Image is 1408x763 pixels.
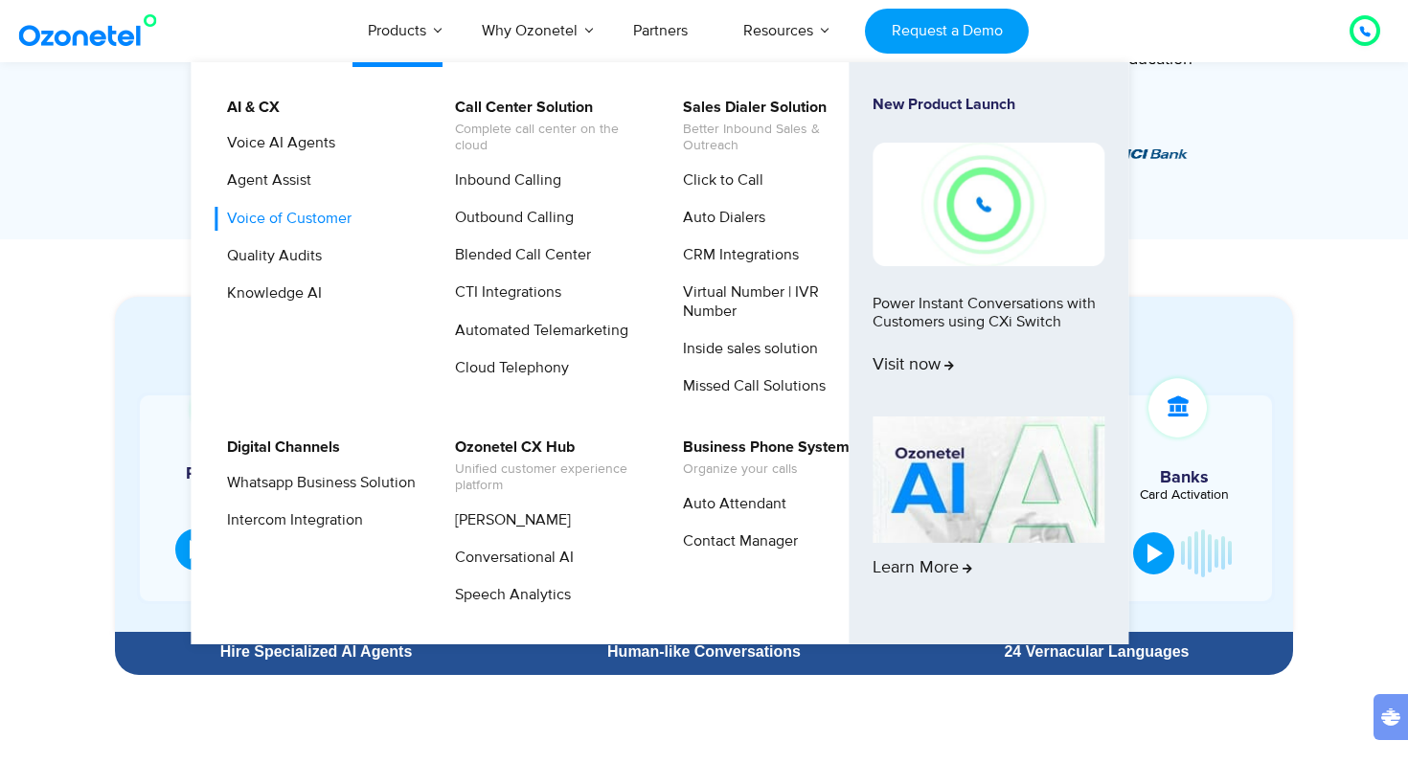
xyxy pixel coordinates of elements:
h5: Banks [1107,469,1262,486]
a: Quality Audits [215,244,325,268]
div: Site Visits [149,484,311,498]
a: Click to Call [670,168,766,192]
a: CRM Integrations [670,243,802,267]
a: Outbound Calling [443,206,577,230]
a: Learn More [873,416,1104,612]
a: AI & CX [215,96,283,120]
h5: Real Estate [149,465,311,482]
a: Call Center SolutionComplete call center on the cloud [443,96,647,157]
a: Speech Analytics [443,583,574,607]
div: Card Activation [1107,488,1262,502]
span: Better Inbound Sales & Outreach [683,122,872,154]
div: Hire Specialized AI Agents [125,644,508,660]
a: Conversational AI [443,546,577,570]
a: Missed Call Solutions [670,374,829,398]
a: New Product LaunchPower Instant Conversations with Customers using CXi SwitchVisit now [873,96,1104,409]
a: Whatsapp Business Solution [215,471,419,495]
span: Visit now [873,355,954,376]
a: Agent Assist [215,168,314,192]
a: CTI Integrations [443,281,564,304]
a: Contact Manager [670,529,801,553]
a: Voice of Customer [215,207,354,231]
a: Ozonetel CX HubUnified customer experience platform [443,436,647,497]
a: Auto Attendant [670,492,789,516]
span: Complete call center on the cloud [455,122,644,154]
a: Inbound Calling [443,168,564,192]
span: Organize your calls [683,461,850,478]
a: Inside sales solution [670,337,821,361]
span: Education [1119,49,1192,70]
a: Blended Call Center [443,243,594,267]
a: Voice AI Agents [215,131,338,155]
div: Experience Our Voice AI Agents in Action [134,325,1293,359]
a: Virtual Number | IVR Number [670,281,874,323]
a: Knowledge AI [215,281,325,305]
span: Learn More [873,558,972,579]
span: Unified customer experience platform [455,461,644,494]
div: 24 Vernacular Languages [910,644,1283,660]
a: [PERSON_NAME] [443,508,574,532]
div: 1 / 6 [1091,137,1188,160]
a: Intercom Integration [215,508,366,532]
a: Auto Dialers [670,206,768,230]
a: Cloud Telephony [443,356,572,380]
a: Request a Demo [865,9,1029,54]
img: New-Project-17.png [873,143,1104,265]
img: AI [873,416,1104,543]
a: Business Phone SystemOrganize your calls [670,436,852,481]
div: Human-like Conversations [517,644,891,660]
a: Automated Telemarketing [443,319,631,343]
a: Sales Dialer SolutionBetter Inbound Sales & Outreach [670,96,874,157]
img: Picture8.png [1091,140,1188,159]
a: Digital Channels [215,436,343,460]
